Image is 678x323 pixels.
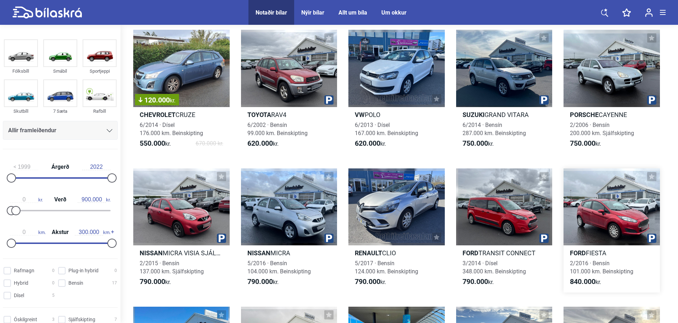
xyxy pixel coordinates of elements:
[564,249,660,257] h2: FIESTA
[140,277,165,286] b: 790.000
[348,111,445,119] h2: POLO
[140,111,175,118] b: Chevrolet
[539,234,549,243] img: parking.png
[196,139,223,148] span: 670.000 kr.
[570,249,586,257] b: Ford
[4,107,38,115] div: Skutbíll
[456,111,553,119] h2: GRAND VITARA
[217,234,226,243] img: parking.png
[355,122,418,137] span: 6/2013 · Dísel 167.000 km. Beinskipting
[463,277,488,286] b: 790.000
[301,9,324,16] a: Nýir bílar
[247,139,273,147] b: 620.000
[247,278,279,286] span: kr.
[463,278,494,286] span: kr.
[355,260,418,275] span: 5/2017 · Bensín 124.000 km. Beinskipting
[570,278,601,286] span: kr.
[140,260,204,275] span: 2/2015 · Bensín 137.000 km. Sjálfskipting
[68,279,83,287] span: Bensín
[43,67,77,75] div: Smábíl
[570,260,633,275] span: 2/2016 · Bensín 101.000 km. Beinskipting
[463,122,526,137] span: 6/2014 · Bensín 287.000 km. Beinskipting
[140,122,203,137] span: 6/2014 · Dísel 176.000 km. Beinskipting
[348,168,445,293] a: RenaultCLIO5/2017 · Bensín124.000 km. Beinskipting790.000kr.
[8,126,56,135] span: Allir framleiðendur
[570,277,595,286] b: 840.000
[570,111,599,118] b: Porsche
[456,249,553,257] h2: TRANSIT CONNECT
[247,277,273,286] b: 790.000
[52,292,55,299] span: 5
[463,139,494,148] span: kr.
[247,260,311,275] span: 5/2016 · Bensín 104.000 km. Beinskipting
[133,30,230,154] a: 120.000kr.ChevroletCRUZE6/2014 · Dísel176.000 km. Beinskipting550.000kr.670.000 kr.
[140,139,165,147] b: 550.000
[564,111,660,119] h2: CAYENNE
[247,122,308,137] span: 6/2002 · Bensín 99.000 km. Beinskipting
[647,95,656,105] img: parking.png
[355,139,380,147] b: 620.000
[43,107,77,115] div: 7 Sæta
[355,278,386,286] span: kr.
[83,67,117,75] div: Sportjeppi
[14,267,34,274] span: Rafmagn
[647,234,656,243] img: parking.png
[139,96,175,104] span: 120.000
[456,168,553,293] a: FordTRANSIT CONNECT3/2014 · Dísel348.000 km. Beinskipting790.000kr.
[68,267,99,274] span: Plug-in hybrid
[247,111,271,118] b: Toyota
[14,279,28,287] span: Hybrid
[570,122,634,137] span: 2/2006 · Bensín 200.000 km. Sjálfskipting
[463,111,484,118] b: Suzuki
[324,234,334,243] img: parking.png
[539,95,549,105] img: parking.png
[355,111,365,118] b: VW
[256,9,287,16] a: Notaðir bílar
[564,30,660,154] a: PorscheCAYENNE2/2006 · Bensín200.000 km. Sjálfskipting750.000kr.
[75,229,111,235] span: km.
[247,139,279,148] span: kr.
[140,139,171,148] span: kr.
[140,278,171,286] span: kr.
[463,139,488,147] b: 750.000
[381,9,407,16] a: Um okkur
[463,249,478,257] b: Ford
[133,168,230,293] a: NissanMICRA VISIA SJÁLFSK2/2015 · Bensín137.000 km. Sjálfskipting790.000kr.
[241,111,337,119] h2: RAV4
[338,9,367,16] a: Allt um bíla
[570,139,601,148] span: kr.
[52,197,68,202] span: Verð
[456,30,553,154] a: SuzukiGRAND VITARA6/2014 · Bensín287.000 km. Beinskipting750.000kr.
[355,249,382,257] b: Renault
[14,292,24,299] span: Dísel
[348,249,445,257] h2: CLIO
[170,97,175,104] span: kr.
[10,229,46,235] span: km.
[112,279,117,287] span: 17
[52,267,55,274] span: 0
[83,107,117,115] div: Rafbíll
[140,249,163,257] b: Nissan
[50,229,71,235] span: Akstur
[348,30,445,154] a: VWPOLO6/2013 · Dísel167.000 km. Beinskipting620.000kr.
[52,279,55,287] span: 0
[4,67,38,75] div: Fólksbíll
[247,249,270,257] b: Nissan
[355,139,386,148] span: kr.
[324,95,334,105] img: parking.png
[241,249,337,257] h2: MICRA
[133,111,230,119] h2: CRUZE
[241,168,337,293] a: NissanMICRA5/2016 · Bensín104.000 km. Beinskipting790.000kr.
[10,196,43,203] span: kr.
[133,249,230,257] h2: MICRA VISIA SJÁLFSK
[463,260,526,275] span: 3/2014 · Dísel 348.000 km. Beinskipting
[50,164,71,170] span: Árgerð
[570,139,595,147] b: 750.000
[241,30,337,154] a: ToyotaRAV46/2002 · Bensín99.000 km. Beinskipting620.000kr.
[355,277,380,286] b: 790.000
[564,168,660,293] a: FordFIESTA2/2016 · Bensín101.000 km. Beinskipting840.000kr.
